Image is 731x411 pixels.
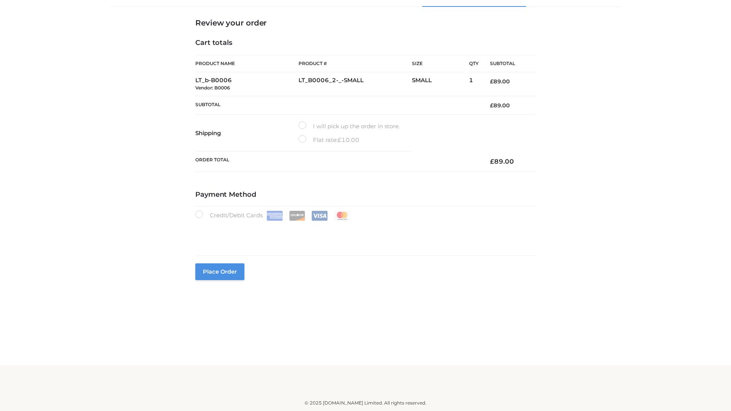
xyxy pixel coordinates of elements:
span: £ [490,102,493,109]
h3: Review your order [195,18,536,27]
bdi: 10.00 [338,136,359,143]
td: SMALL [412,72,469,96]
th: Order Total [195,151,479,172]
div: © 2025 [DOMAIN_NAME] Limited. All rights reserved. [113,399,618,407]
span: £ [338,136,342,143]
th: Product # [298,55,412,72]
label: I will pick up the order in store. [298,121,400,131]
th: Qty [469,55,479,72]
label: Flat rate: [298,135,359,145]
img: Amex [267,211,283,221]
img: Discover [289,211,305,221]
bdi: 89.00 [490,78,510,85]
th: Shipping [195,115,298,151]
img: Visa [311,211,328,221]
th: Size [412,55,465,72]
span: £ [490,158,494,165]
h4: Payment Method [195,191,536,199]
iframe: Secure payment input frame [194,219,534,247]
th: Subtotal [195,96,479,115]
label: Credit/Debit Cards [195,210,351,221]
span: £ [490,78,493,85]
bdi: 89.00 [490,158,514,165]
td: LT_b-B0006 [195,72,298,96]
th: Subtotal [479,55,536,72]
td: 1 [469,72,479,96]
bdi: 89.00 [490,102,510,109]
small: Vendor: B0006 [195,85,230,91]
th: Product Name [195,55,298,72]
td: LT_B0006_2-_-SMALL [298,72,412,96]
img: Mastercard [334,211,350,221]
button: Place order [195,263,244,280]
h4: Cart totals [195,39,536,47]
